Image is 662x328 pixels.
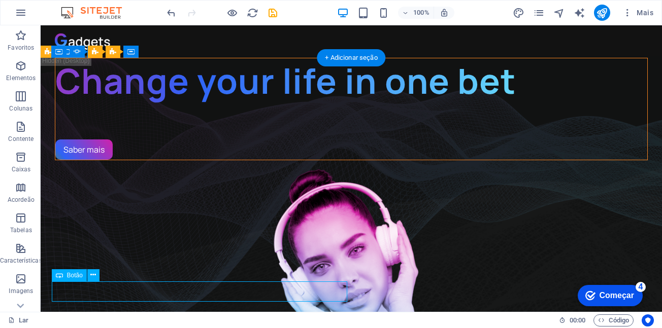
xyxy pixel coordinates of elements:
font: Mais [637,9,653,17]
button: desfazer [165,7,177,19]
font: Contente [8,135,34,142]
font: Favoritos [8,44,34,51]
font: Botão [67,272,83,279]
button: Código [593,314,634,326]
font: Colunas [9,105,32,112]
button: publicar [594,5,610,21]
i: Recarregar página [247,7,258,19]
button: gerador_de_texto [574,7,586,19]
button: navegador [553,7,566,19]
i: Navegador [553,7,565,19]
font: Lar [19,316,28,324]
font: + Adicionar seção [325,54,377,61]
font: Acordeão [8,196,35,203]
font: Caixas [12,166,31,173]
font: Elementos [6,75,36,82]
button: recarregar [246,7,258,19]
button: 100% [398,7,434,19]
button: projeto [513,7,525,19]
h6: Tempo de sessão [559,314,586,326]
button: salvar [267,7,279,19]
button: Centrados no usuário [642,314,654,326]
font: 4 [67,3,71,11]
button: Clique aqui para sair do modo de visualização e continuar editando [226,7,238,19]
i: Publicar [596,7,608,19]
i: Ao redimensionar, ajuste automaticamente o nível de zoom para se ajustar ao dispositivo escolhido. [440,8,449,17]
div: Começar 4 itens restantes, 20% concluído [6,5,71,26]
i: Escritor de IA [574,7,585,19]
i: Páginas (Ctrl+Alt+S) [533,7,545,19]
font: Tabelas [10,227,32,234]
font: Começar [27,11,62,20]
font: 100% [413,9,429,16]
button: páginas [533,7,545,19]
button: Mais [618,5,657,21]
font: Imagens [9,287,33,295]
img: Logotipo do editor [58,7,135,19]
i: Salvar (Ctrl+S) [267,7,279,19]
font: Código [609,316,629,324]
i: Undo: Delete elements (Ctrl+Z) [165,7,177,19]
a: Clique para cancelar a seleção. Clique duas vezes para abrir as páginas. [8,314,28,326]
font: 00:00 [570,316,585,324]
i: Design (Ctrl+Alt+Y) [513,7,524,19]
